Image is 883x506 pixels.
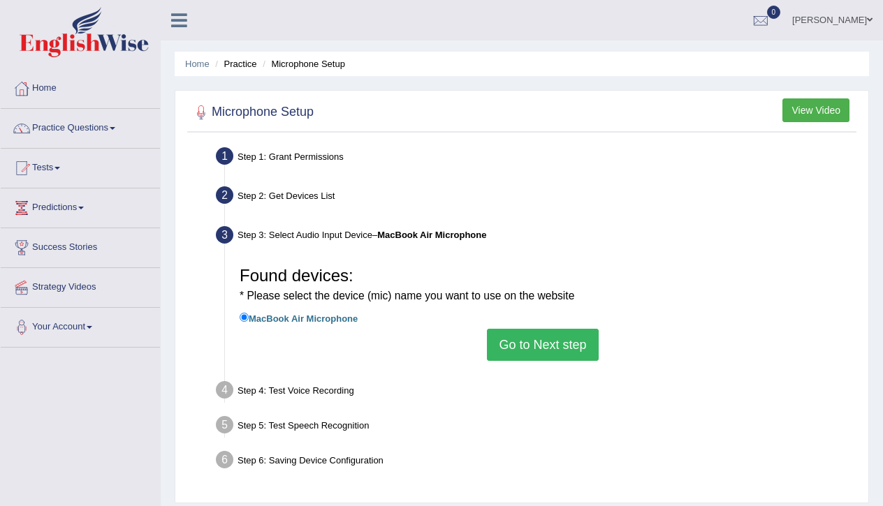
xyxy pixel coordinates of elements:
a: Your Account [1,308,160,343]
li: Microphone Setup [259,57,345,70]
a: Tests [1,149,160,184]
small: * Please select the device (mic) name you want to use on the website [240,290,574,302]
label: MacBook Air Microphone [240,310,358,325]
input: MacBook Air Microphone [240,313,249,322]
div: Step 5: Test Speech Recognition [210,412,862,442]
span: 0 [767,6,781,19]
button: View Video [782,98,849,122]
li: Practice [212,57,256,70]
a: Home [1,69,160,104]
div: Step 2: Get Devices List [210,182,862,213]
a: Success Stories [1,228,160,263]
h2: Microphone Setup [191,102,314,123]
div: Step 3: Select Audio Input Device [210,222,862,253]
div: Step 6: Saving Device Configuration [210,447,862,477]
h3: Found devices: [240,267,846,304]
div: Step 1: Grant Permissions [210,143,862,174]
a: Home [185,59,210,69]
button: Go to Next step [487,329,598,361]
a: Practice Questions [1,109,160,144]
span: – [372,230,487,240]
a: Predictions [1,188,160,223]
div: Step 4: Test Voice Recording [210,377,862,408]
a: Strategy Videos [1,268,160,303]
b: MacBook Air Microphone [377,230,486,240]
